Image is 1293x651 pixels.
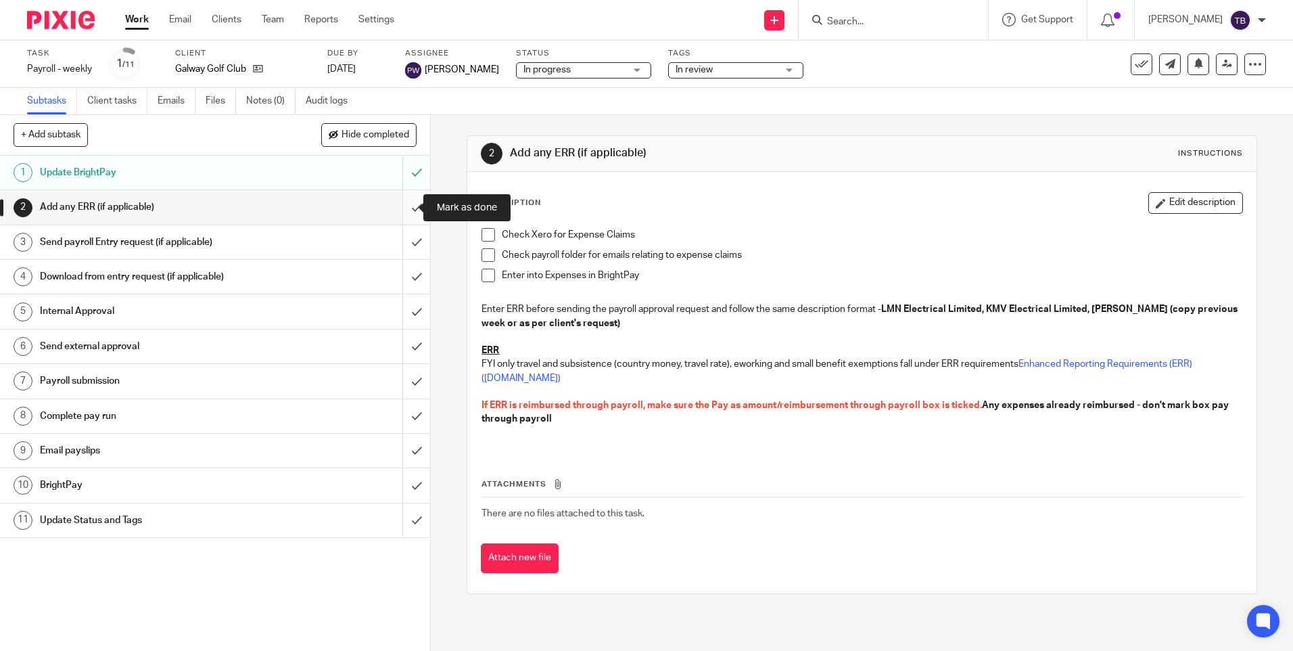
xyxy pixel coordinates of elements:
div: 10 [14,476,32,495]
div: 3 [14,233,32,252]
strong: Any expenses already reimbursed - don't mark box pay through payroll [481,401,1231,424]
a: Work [125,13,149,26]
div: Instructions [1178,148,1243,159]
div: 6 [14,337,32,356]
span: Attachments [481,480,546,488]
h1: Update BrightPay [40,162,273,183]
span: In progress [523,65,571,74]
h1: Update Status and Tags [40,510,273,531]
a: Audit logs [306,88,358,114]
a: Enhanced Reporting Requirements (ERR) ([DOMAIN_NAME]) [481,359,1194,382]
label: Tags [668,48,803,59]
h1: Internal Approval [40,301,273,321]
span: [DATE] [327,64,356,74]
p: Enter ERR before sending the payroll approval request and follow the same description format - [481,302,1242,330]
a: Subtasks [27,88,77,114]
strong: LMN Electrical Limited, KMV Electrical Limited, [PERSON_NAME] (copy previous week or as per clien... [481,305,1240,328]
div: 9 [14,441,32,460]
a: Email [169,13,191,26]
h1: Add any ERR (if applicable) [510,146,891,160]
h1: Complete pay run [40,406,273,426]
p: Check Xero for Expense Claims [502,228,1242,242]
div: 11 [14,511,32,530]
span: Hide completed [342,130,409,141]
h1: Download from entry request (if applicable) [40,267,273,287]
a: Client tasks [87,88,147,114]
label: Client [175,48,310,59]
u: ERR [481,346,499,355]
button: Attach new file [481,543,559,574]
div: 7 [14,372,32,390]
h1: Add any ERR (if applicable) [40,197,273,217]
a: Team [262,13,284,26]
p: Galway Golf Club [175,62,246,76]
label: Due by [327,48,388,59]
p: [PERSON_NAME] [1148,13,1223,26]
label: Assignee [405,48,499,59]
img: svg%3E [405,62,421,78]
button: Edit description [1148,192,1243,214]
p: Check payroll folder for emails relating to expense claims [502,248,1242,262]
span: If ERR is reimbursed through payroll, make sure the Pay as amount/reimbursement through payroll b... [481,401,982,410]
div: 8 [14,407,32,426]
a: Notes (0) [246,88,296,114]
button: + Add subtask [14,123,88,146]
span: Get Support [1021,15,1073,24]
span: In review [676,65,713,74]
div: 5 [14,302,32,321]
div: Payroll - weekly [27,62,92,76]
h1: Send payroll Entry request (if applicable) [40,232,273,252]
span: [PERSON_NAME] [425,63,499,76]
a: Reports [304,13,338,26]
small: /11 [122,61,135,68]
div: 1 [116,56,135,72]
a: Settings [358,13,394,26]
p: Enter into Expenses in BrightPay [502,269,1242,282]
p: Description [481,198,541,208]
div: 2 [14,198,32,217]
h1: Email payslips [40,441,273,461]
button: Hide completed [321,123,417,146]
input: Search [826,16,947,28]
div: 4 [14,267,32,286]
div: 1 [14,163,32,182]
p: FYI only travel and subsistence (country money, travel rate), eworking and small benefit exemptio... [481,357,1242,385]
a: Files [206,88,236,114]
img: Pixie [27,11,95,29]
span: There are no files attached to this task. [481,509,644,518]
h1: Send external approval [40,336,273,357]
a: Emails [158,88,195,114]
h1: BrightPay [40,475,273,495]
label: Status [516,48,651,59]
img: svg%3E [1229,9,1251,31]
label: Task [27,48,92,59]
div: 2 [481,143,502,164]
a: Clients [212,13,241,26]
h1: Payroll submission [40,371,273,391]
